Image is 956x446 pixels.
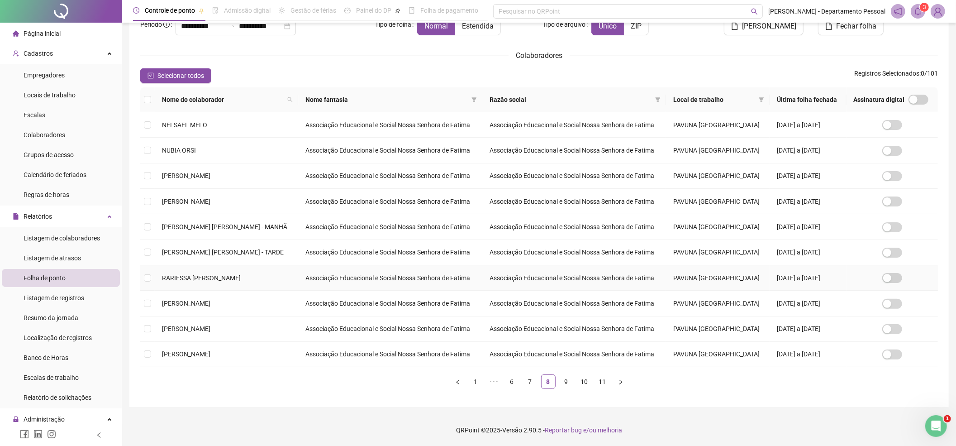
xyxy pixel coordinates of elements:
span: Tipo de folha [375,19,411,29]
span: NUBIA ORSI [162,147,196,154]
td: Associação Educacional e Social Nossa Senhora de Fatima [482,112,666,138]
td: Associação Educacional e Social Nossa Senhora de Fatima [482,240,666,265]
td: PAVUNA [GEOGRAPHIC_DATA] [666,189,770,214]
td: [DATE] a [DATE] [770,265,846,291]
span: lock [13,416,19,422]
td: Associação Educacional e Social Nossa Senhora de Fatima [298,265,482,291]
span: Assinatura digital [854,95,905,105]
span: Escalas de trabalho [24,374,79,381]
td: Associação Educacional e Social Nossa Senhora de Fatima [482,214,666,240]
button: left [451,374,465,389]
span: to [228,23,235,30]
span: Estendida [462,22,494,30]
span: search [285,93,295,106]
td: [DATE] a [DATE] [770,112,846,138]
span: Único [599,22,617,30]
td: Associação Educacional e Social Nossa Senhora de Fatima [482,342,666,367]
span: home [13,30,19,37]
a: 7 [523,375,537,388]
button: right [614,374,628,389]
td: [DATE] a [DATE] [770,240,846,265]
li: Página anterior [451,374,465,389]
td: PAVUNA [GEOGRAPHIC_DATA] [666,214,770,240]
td: Associação Educacional e Social Nossa Senhora de Fatima [298,214,482,240]
td: Associação Educacional e Social Nossa Senhora de Fatima [298,138,482,163]
span: clock-circle [133,7,139,14]
a: 8 [542,375,555,388]
span: linkedin [33,430,43,439]
span: Calendário de feriados [24,171,86,178]
span: sun [279,7,285,14]
td: Associação Educacional e Social Nossa Senhora de Fatima [482,138,666,163]
span: filter [757,93,766,106]
span: filter [470,93,479,106]
span: ••• [487,374,501,389]
span: [PERSON_NAME] [742,21,796,32]
span: Cadastros [24,50,53,57]
span: user-add [13,50,19,57]
li: 6 [505,374,519,389]
span: Registros Selecionados [854,70,919,77]
iframe: Intercom live chat [925,415,947,437]
span: [PERSON_NAME] [162,172,210,179]
span: pushpin [395,8,400,14]
span: Painel do DP [356,7,391,14]
span: Admissão digital [224,7,271,14]
span: [PERSON_NAME] [162,350,210,358]
td: [DATE] a [DATE] [770,163,846,189]
span: Listagem de registros [24,294,84,302]
li: 10 [577,374,592,389]
span: Local de trabalho [673,95,755,105]
span: facebook [20,430,29,439]
span: search [751,8,758,15]
span: Fechar folha [836,21,876,32]
td: [DATE] a [DATE] [770,214,846,240]
span: left [96,432,102,438]
span: Locais de trabalho [24,91,76,99]
li: 9 [559,374,574,389]
span: right [618,379,623,385]
span: bell [914,7,922,15]
a: 1 [469,375,483,388]
span: Controle de ponto [145,7,195,14]
span: : 0 / 101 [854,68,938,83]
footer: QRPoint © 2025 - 2.90.5 - [122,414,956,446]
li: 1 [469,374,483,389]
li: 8 [541,374,556,389]
span: Normal [424,22,448,30]
span: ZIP [631,22,642,30]
td: Associação Educacional e Social Nossa Senhora de Fatima [482,163,666,189]
span: dashboard [344,7,351,14]
span: Página inicial [24,30,61,37]
span: 1 [944,415,951,422]
span: RARIESSA [PERSON_NAME] [162,274,241,282]
span: pushpin [199,8,204,14]
td: Associação Educacional e Social Nossa Senhora de Fatima [298,317,482,342]
td: [DATE] a [DATE] [770,291,846,316]
span: Selecionar todos [157,71,204,81]
li: 5 páginas anteriores [487,374,501,389]
td: Associação Educacional e Social Nossa Senhora de Fatima [482,291,666,316]
span: Colaboradores [24,131,65,139]
td: PAVUNA [GEOGRAPHIC_DATA] [666,265,770,291]
span: filter [655,97,661,102]
td: PAVUNA [GEOGRAPHIC_DATA] [666,138,770,163]
span: Folha de pagamento [420,7,478,14]
span: file-done [212,7,219,14]
td: Associação Educacional e Social Nossa Senhora de Fatima [482,189,666,214]
button: [PERSON_NAME] [724,17,804,35]
span: Empregadores [24,72,65,79]
td: [DATE] a [DATE] [770,317,846,342]
span: [PERSON_NAME] [162,300,210,307]
span: Listagem de atrasos [24,254,81,262]
td: PAVUNA [GEOGRAPHIC_DATA] [666,317,770,342]
span: 3 [923,4,926,10]
td: Associação Educacional e Social Nossa Senhora de Fatima [298,240,482,265]
td: Associação Educacional e Social Nossa Senhora de Fatima [298,342,482,367]
span: file [13,213,19,220]
li: 7 [523,374,537,389]
span: Folha de ponto [24,274,66,282]
td: Associação Educacional e Social Nossa Senhora de Fatima [482,317,666,342]
span: Período [140,21,162,28]
span: Resumo da jornada [24,314,78,321]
